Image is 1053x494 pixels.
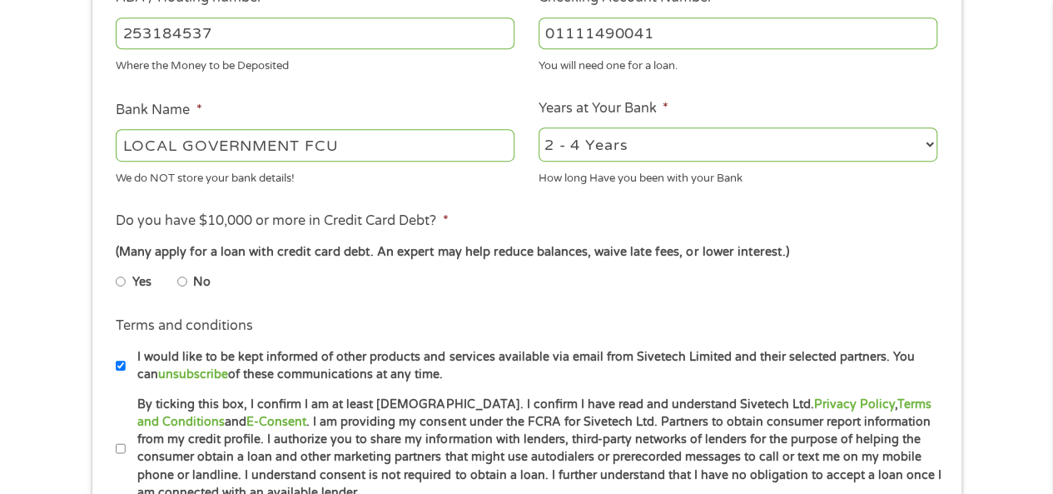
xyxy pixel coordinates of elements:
label: Terms and conditions [116,317,253,335]
label: Yes [132,273,151,292]
label: Years at Your Bank [539,100,668,117]
div: (Many apply for a loan with credit card debt. An expert may help reduce balances, waive late fees... [116,243,936,262]
div: Where the Money to be Deposited [116,52,514,75]
input: 263177916 [116,17,514,49]
a: Terms and Conditions [137,397,931,429]
a: unsubscribe [158,367,228,382]
a: Privacy Policy [813,397,894,412]
label: Bank Name [116,102,201,119]
label: No [193,273,211,292]
label: Do you have $10,000 or more in Credit Card Debt? [116,212,448,230]
div: You will need one for a loan. [539,52,937,75]
div: How long Have you been with your Bank [539,164,937,187]
div: We do NOT store your bank details! [116,164,514,187]
label: I would like to be kept informed of other products and services available via email from Sivetech... [126,348,942,384]
a: E-Consent [246,415,306,429]
input: 345634636 [539,17,937,49]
